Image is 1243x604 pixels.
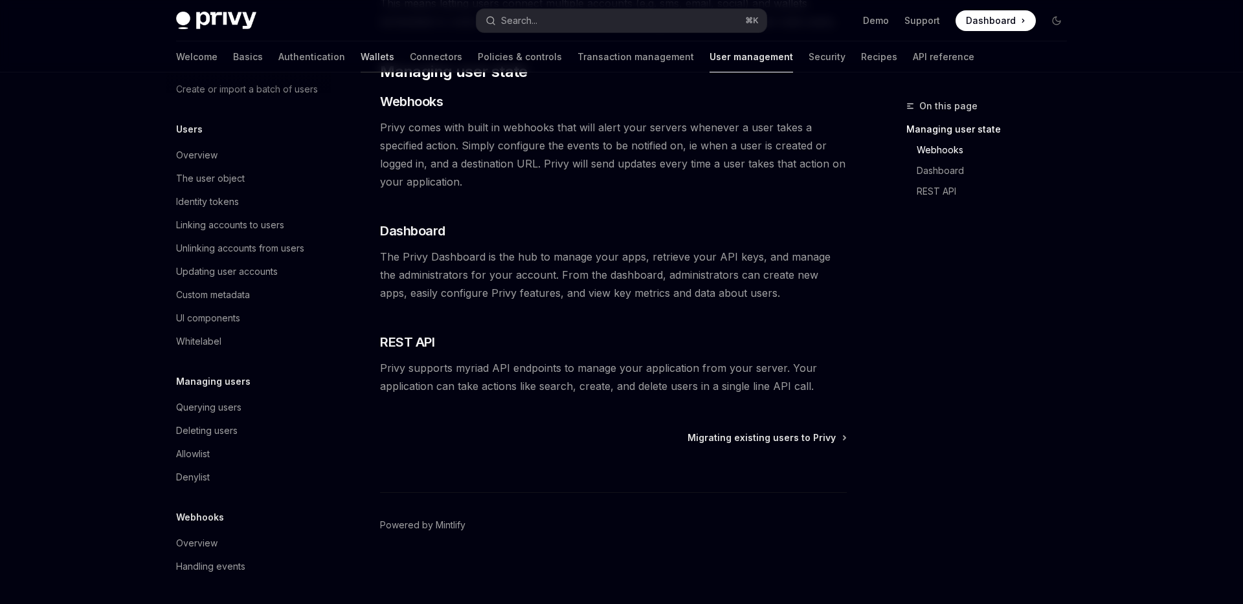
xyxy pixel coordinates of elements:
[863,14,889,27] a: Demo
[476,9,767,32] button: Search...⌘K
[380,333,434,351] span: REST API
[176,510,224,525] h5: Webhooks
[688,431,845,444] a: Migrating existing users to Privy
[176,400,241,415] div: Querying users
[176,241,304,256] div: Unlinking accounts from users
[166,213,331,237] a: Linking accounts to users
[176,310,240,326] div: UI components
[1046,10,1067,31] button: Toggle dark mode
[176,423,238,438] div: Deleting users
[501,13,537,28] div: Search...
[861,41,897,72] a: Recipes
[233,41,263,72] a: Basics
[176,41,218,72] a: Welcome
[917,160,1077,181] a: Dashboard
[410,41,462,72] a: Connectors
[577,41,694,72] a: Transaction management
[380,359,847,395] span: Privy supports myriad API endpoints to manage your application from your server. Your application...
[710,41,793,72] a: User management
[166,167,331,190] a: The user object
[904,14,940,27] a: Support
[166,283,331,307] a: Custom metadata
[166,396,331,419] a: Querying users
[906,119,1077,140] a: Managing user state
[176,194,239,210] div: Identity tokens
[166,190,331,213] a: Identity tokens
[478,41,562,72] a: Policies & controls
[176,334,221,349] div: Whitelabel
[176,287,250,303] div: Custom metadata
[176,217,284,233] div: Linking accounts to users
[166,442,331,466] a: Allowlist
[176,171,245,186] div: The user object
[166,330,331,353] a: Whitelabel
[176,535,218,551] div: Overview
[166,307,331,330] a: UI components
[913,41,974,72] a: API reference
[919,98,978,114] span: On this page
[380,248,847,302] span: The Privy Dashboard is the hub to manage your apps, retrieve your API keys, and manage the admini...
[380,519,465,532] a: Powered by Mintlify
[745,16,759,26] span: ⌘ K
[380,222,445,240] span: Dashboard
[176,446,210,462] div: Allowlist
[176,559,245,574] div: Handling events
[176,147,218,163] div: Overview
[917,181,1077,202] a: REST API
[166,466,331,489] a: Denylist
[176,12,256,30] img: dark logo
[176,122,203,137] h5: Users
[166,144,331,167] a: Overview
[917,140,1077,160] a: Webhooks
[966,14,1016,27] span: Dashboard
[176,374,251,389] h5: Managing users
[166,419,331,442] a: Deleting users
[166,260,331,283] a: Updating user accounts
[166,237,331,260] a: Unlinking accounts from users
[166,532,331,555] a: Overview
[361,41,394,72] a: Wallets
[176,264,278,279] div: Updating user accounts
[380,92,443,111] span: Webhooks
[380,118,847,191] span: Privy comes with built in webhooks that will alert your servers whenever a user takes a specified...
[688,431,836,444] span: Migrating existing users to Privy
[278,41,345,72] a: Authentication
[176,469,210,485] div: Denylist
[956,10,1036,31] a: Dashboard
[809,41,845,72] a: Security
[166,555,331,578] a: Handling events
